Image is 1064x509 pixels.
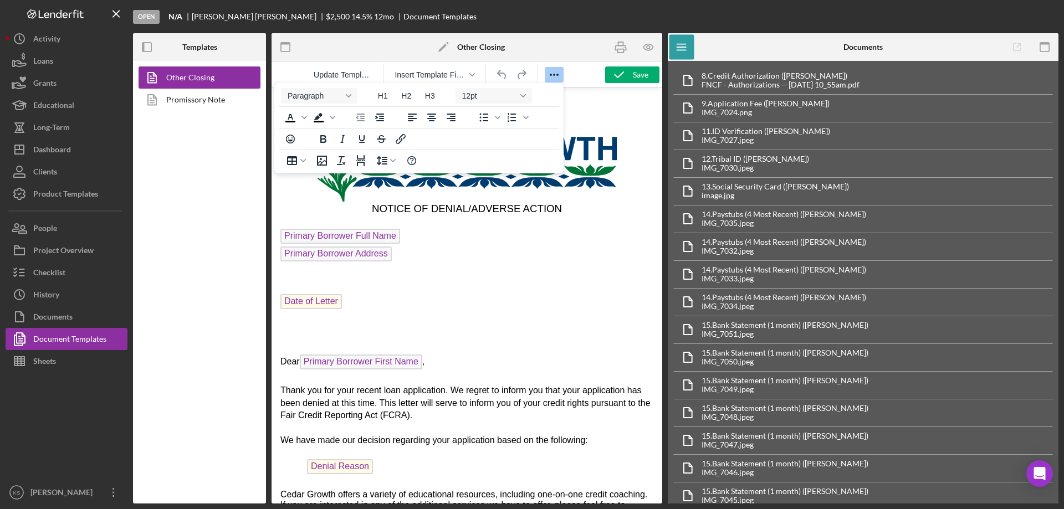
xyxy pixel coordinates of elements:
button: Format Paragraph [281,88,357,104]
div: Save [633,66,648,83]
div: IMG_7032.jpeg [702,246,866,255]
div: IMG_7035.jpeg [702,219,866,228]
button: Product Templates [6,183,127,205]
div: Checklist [33,261,65,286]
div: 15. Bank Statement (1 month) ([PERSON_NAME]) [702,404,868,413]
span: Paragraph [288,91,342,100]
div: 14.5 % [351,12,372,21]
button: Dashboard [6,138,127,161]
a: Long-Term [6,116,127,138]
div: Background color Black [309,110,337,125]
div: Loans [33,50,53,75]
span: We have made our decision regarding your application based on the following: [9,347,316,357]
div: IMG_7024.png [702,108,830,117]
div: Open [133,10,160,24]
button: Increase indent [370,110,389,125]
div: IMG_7051.jpeg [702,330,868,338]
div: image.jpg [702,191,849,200]
button: Table [281,153,312,168]
span: Denial Reason [35,371,101,386]
div: Grants [33,72,57,97]
button: Clients [6,161,127,183]
div: IMG_7033.jpeg [702,274,866,283]
button: Reveal or hide additional toolbar items [545,67,564,83]
div: IMG_7030.jpeg [702,163,809,172]
span: H2 [401,91,411,100]
div: Educational [33,94,74,119]
div: Bullet list [474,110,502,125]
div: IMG_7034.jpeg [702,302,866,311]
button: Heading 1 [371,88,395,104]
div: [PERSON_NAME] [28,481,100,506]
button: Insert/edit link [391,131,410,147]
button: Insert Template Field [390,67,479,83]
div: Dashboard [33,138,71,163]
img: AD_4nXfA2pF5jPIQq6IZiKd4xwoRmrTETbdL-Z0guYV68wwJKBsAecpZaIhjWgOuhB5WlX6t8uscQcizwjzBDPPS_UiiE_Kks... [46,21,345,114]
button: Heading 2 [395,88,418,104]
button: Decrease indent [351,110,370,125]
span: H1 [378,91,388,100]
button: Sheets [6,350,127,372]
button: Page Break [351,153,370,168]
b: Other Closing [457,43,505,52]
div: Product Templates [33,183,98,208]
span: Primary Borrower Address [9,158,120,173]
a: Grants [6,72,127,94]
span: Insert Template Field [395,70,465,79]
div: 15. Bank Statement (1 month) ([PERSON_NAME]) [702,431,868,440]
button: Bold [314,131,332,147]
button: Italic [333,131,352,147]
button: Checklist [6,261,127,284]
div: 15. Bank Statement (1 month) ([PERSON_NAME]) [702,321,868,330]
div: IMG_7046.jpeg [702,468,868,477]
div: 14. Paystubs (4 Most Recent) ([PERSON_NAME]) [702,238,866,246]
div: FNCF - Authorizations -- [DATE] 10_55am.pdf [702,80,860,89]
button: People [6,217,127,239]
a: Project Overview [6,239,127,261]
b: Documents [843,43,883,52]
div: Sheets [33,350,56,375]
span: H3 [425,91,435,100]
button: Align left [403,110,422,125]
button: Redo [512,67,531,83]
button: Loans [6,50,127,72]
button: Reset the template to the current product template value [309,67,376,83]
div: Activity [33,28,60,53]
button: Underline [352,131,371,147]
div: 15. Bank Statement (1 month) ([PERSON_NAME]) [702,459,868,468]
div: IMG_7045.jpeg [702,496,868,505]
span: Update Template [314,70,372,79]
div: IMG_7047.jpeg [702,440,868,449]
button: Help [402,153,421,168]
a: Other Closing [139,66,255,89]
div: 9. Application Fee ([PERSON_NAME]) [702,99,830,108]
a: Promissory Note [139,89,255,111]
button: Document Templates [6,328,127,350]
span: Dear , [9,269,153,278]
a: Activity [6,28,127,50]
a: History [6,284,127,306]
iframe: Rich Text Area [272,88,662,503]
div: 15. Bank Statement (1 month) ([PERSON_NAME]) [702,348,868,357]
span: Cedar Growth offers a variety of educational resources, including one-on-one credit coaching. If ... [9,402,376,432]
button: Heading 3 [418,88,442,104]
b: Templates [182,43,217,52]
button: Strikethrough [372,131,391,147]
div: Long-Term [33,116,70,141]
button: KS[PERSON_NAME] [6,481,127,503]
div: [PERSON_NAME] [PERSON_NAME] [192,12,326,21]
div: IMG_7048.jpeg [702,413,868,421]
div: Document Templates [403,12,477,21]
button: Undo [493,67,511,83]
div: 15. Bank Statement (1 month) ([PERSON_NAME]) [702,487,868,496]
div: 12. Tribal ID ([PERSON_NAME]) [702,155,809,163]
span: Primary Borrower Full Name [9,141,129,156]
div: 13. Social Security Card ([PERSON_NAME]) [702,182,849,191]
span: 12pt [462,91,516,100]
